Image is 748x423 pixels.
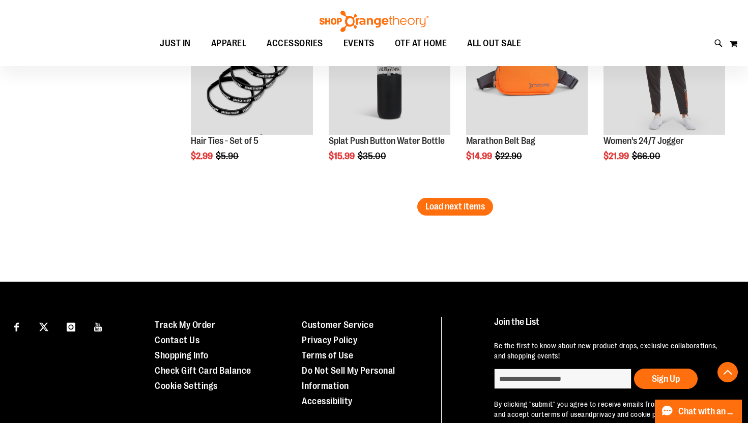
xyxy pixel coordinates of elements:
span: Load next items [425,201,485,211]
button: Chat with an Expert [655,400,742,423]
a: Terms of Use [302,350,353,360]
span: $35.00 [358,151,388,161]
span: ALL OUT SALE [467,32,521,55]
span: $15.99 [329,151,356,161]
a: Product image for 25oz. Splat Push Button Water Bottle GreySALE [329,13,450,136]
span: EVENTS [343,32,375,55]
a: Customer Service [302,320,373,330]
span: $21.99 [603,151,630,161]
div: product [324,8,455,187]
a: Cookie Settings [155,381,218,391]
span: $22.90 [495,151,524,161]
a: Product image for 24/7 JoggerSALE [603,13,725,136]
a: Do Not Sell My Personal Information [302,366,395,391]
img: Twitter [39,322,48,331]
input: enter email [494,369,631,389]
button: Back To Top [717,362,738,382]
img: Product image for 24/7 Jogger [603,13,725,134]
div: product [598,8,730,187]
a: Visit our Facebook page [8,317,25,335]
a: Accessibility [302,396,353,406]
span: $14.99 [466,151,494,161]
span: ACCESSORIES [267,32,323,55]
img: Hair Ties - Set of 5 [191,13,312,134]
img: Product image for 25oz. Splat Push Button Water Bottle Grey [329,13,450,134]
span: $5.90 [216,151,240,161]
span: Sign Up [652,374,680,384]
span: JUST IN [160,32,191,55]
div: product [461,8,593,187]
img: Marathon Belt Bag [466,13,588,134]
a: Marathon Belt Bag [466,136,535,146]
a: Visit our Instagram page [62,317,80,335]
p: By clicking "submit" you agree to receive emails from Shop Orangetheory and accept our and [494,399,728,419]
a: Shopping Info [155,350,209,360]
a: Privacy Policy [302,335,357,345]
a: Hair Ties - Set of 5 [191,136,258,146]
span: OTF AT HOME [395,32,447,55]
a: Marathon Belt BagSALE [466,13,588,136]
a: privacy and cookie policy. [593,410,672,418]
button: Sign Up [634,369,698,389]
a: Check Gift Card Balance [155,366,251,376]
a: Visit our X page [35,317,53,335]
span: Chat with an Expert [678,407,736,416]
a: Splat Push Button Water Bottle [329,136,445,146]
button: Load next items [417,198,493,216]
a: Visit our Youtube page [90,317,107,335]
h4: Join the List [494,317,728,336]
a: Track My Order [155,320,215,330]
div: product [186,8,318,187]
a: terms of use [541,410,581,418]
p: Be the first to know about new product drops, exclusive collaborations, and shopping events! [494,341,728,361]
a: Hair Ties - Set of 5SALE [191,13,312,136]
a: Women's 24/7 Jogger [603,136,684,146]
a: Contact Us [155,335,199,345]
span: $66.00 [632,151,662,161]
span: APPAREL [211,32,247,55]
span: $2.99 [191,151,214,161]
img: Shop Orangetheory [318,11,430,32]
